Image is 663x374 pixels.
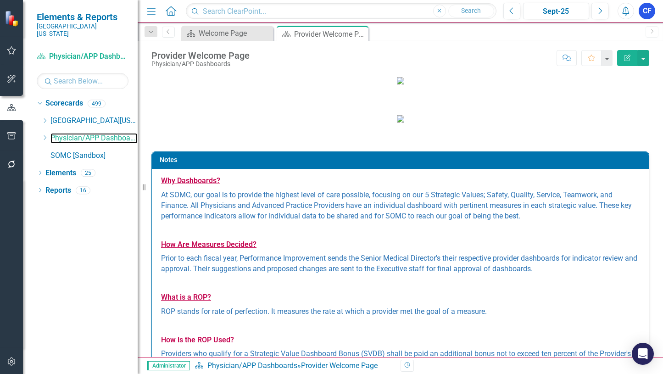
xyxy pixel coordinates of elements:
a: [GEOGRAPHIC_DATA][US_STATE] [50,116,138,126]
img: ClearPoint Strategy [5,11,21,27]
div: 25 [81,169,95,177]
span: Search [461,7,481,14]
img: mceclip1.png [397,115,404,123]
h3: Notes [160,156,644,163]
strong: What is a ROP? [161,293,211,301]
a: SOMC [Sandbox] [50,151,138,161]
div: 16 [76,186,90,194]
div: Provider Welcome Page [294,28,366,40]
a: Scorecards [45,98,83,109]
div: Sept-25 [526,6,586,17]
div: Physician/APP Dashboards [151,61,250,67]
span: Administrator [147,361,190,370]
a: Elements [45,168,76,179]
div: Welcome Page [199,28,271,39]
a: Physician/APP Dashboards [37,51,128,62]
span: ROP stands for rate of perfection. It measures the rate at which a provider met the goal of a mea... [161,307,487,316]
strong: How is the ROP Used? [161,335,234,344]
div: » [195,361,394,371]
a: Reports [45,185,71,196]
button: Sept-25 [523,3,590,19]
div: Provider Welcome Page [151,50,250,61]
span: Prior to each fiscal year, Performance Improvement sends the Senior Medical Director's their resp... [161,254,637,273]
div: 499 [88,100,106,107]
a: Physician/APP Dashboards [50,133,138,144]
input: Search Below... [37,73,128,89]
small: [GEOGRAPHIC_DATA][US_STATE] [37,22,128,38]
strong: How Are Measures Decided? [161,240,256,249]
span: Elements & Reports [37,11,128,22]
input: Search ClearPoint... [186,3,496,19]
button: Search [448,5,494,17]
span: At SOMC, our goal is to provide the highest level of care possible, focusing on our 5 Strategic V... [161,190,632,220]
strong: Why Dashboards? [161,176,220,185]
a: Physician/APP Dashboards [207,361,297,370]
img: SOMC%20Logo.png [397,77,404,84]
div: Provider Welcome Page [301,361,378,370]
div: Open Intercom Messenger [632,343,654,365]
a: Welcome Page [184,28,271,39]
button: CF [639,3,655,19]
